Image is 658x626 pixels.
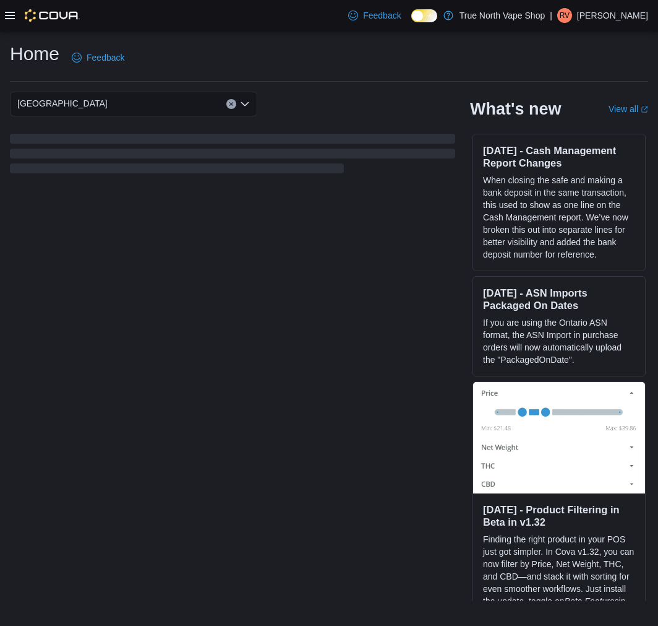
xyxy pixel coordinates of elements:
p: If you are using the Ontario ASN format, the ASN Import in purchase orders will now automatically... [483,316,635,366]
h1: Home [10,41,59,66]
span: Feedback [87,51,124,64]
h3: [DATE] - Product Filtering in Beta in v1.32 [483,503,635,528]
div: Ryan Vape [557,8,572,23]
span: Feedback [363,9,401,22]
span: RV [560,8,570,23]
button: Clear input [226,99,236,109]
p: When closing the safe and making a bank deposit in the same transaction, this used to show as one... [483,174,635,261]
h2: What's new [470,99,561,119]
p: True North Vape Shop [459,8,545,23]
a: Feedback [343,3,406,28]
span: [GEOGRAPHIC_DATA] [17,96,108,111]
a: Feedback [67,45,129,70]
em: Beta Features [565,596,619,606]
span: Loading [10,136,455,176]
p: | [550,8,552,23]
p: [PERSON_NAME] [577,8,648,23]
svg: External link [641,106,648,113]
button: Open list of options [240,99,250,109]
img: Cova [25,9,80,22]
h3: [DATE] - ASN Imports Packaged On Dates [483,287,635,311]
h3: [DATE] - Cash Management Report Changes [483,144,635,169]
a: View allExternal link [609,104,648,114]
input: Dark Mode [411,9,437,22]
